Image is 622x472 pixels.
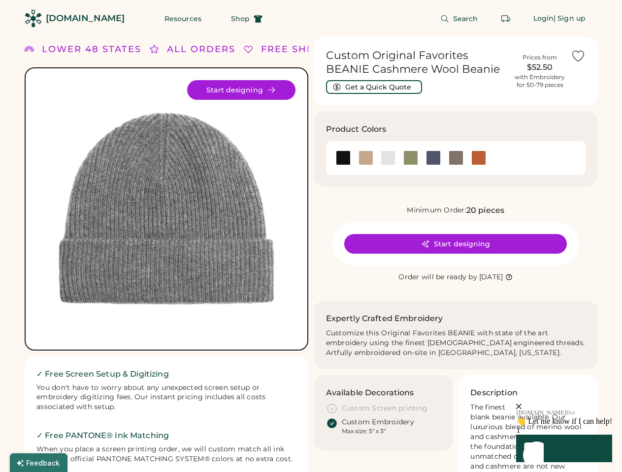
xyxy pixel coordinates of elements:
button: Start designing [344,234,567,254]
h3: Product Colors [326,123,387,135]
span: Shop [231,15,250,22]
button: Get a Quick Quote [326,80,422,94]
div: with Embroidery for 50-79 pieces [515,73,565,89]
div: Custom Screen printing [342,404,428,413]
div: 20 pieces [466,205,504,216]
div: BEANIE Style Image [37,80,295,338]
button: Start designing [187,80,295,100]
div: | Sign up [554,14,586,24]
button: Shop [219,9,274,29]
button: Resources [153,9,213,29]
button: Retrieve an order [496,9,516,29]
div: Customize this Original Favorites BEANIE with state of the art embroidery using the finest [DEMOG... [326,328,586,358]
div: Custom Embroidery [342,417,414,427]
h3: Available Decorations [326,387,414,399]
h2: ✓ Free Screen Setup & Digitizing [36,368,296,380]
span: Search [453,15,478,22]
h2: Expertly Crafted Embroidery [326,313,443,324]
div: Prices from [523,54,557,61]
div: Minimum Order: [407,206,466,215]
div: [DATE] [479,272,503,282]
iframe: Front Chat [457,346,620,470]
h2: ✓ Free PANTONE® Ink Matching [36,430,296,442]
div: When you place a screen printing order, we will custom match all ink colors to official PANTONE M... [36,444,296,464]
img: Rendered Logo - Screens [25,10,42,27]
div: ALL ORDERS [167,43,235,56]
div: Login [533,14,554,24]
div: Order will be ready by [398,272,477,282]
div: LOWER 48 STATES [42,43,141,56]
div: You don't have to worry about any unexpected screen setup or embroidery digitizing fees. Our inst... [36,383,296,413]
div: Max size: 5" x 3" [342,427,386,435]
div: [DOMAIN_NAME] [46,12,125,25]
div: $52.50 [515,61,565,73]
div: FREE SHIPPING [261,43,346,56]
button: Search [428,9,490,29]
img: Original Favorites BEANIE Product Image [37,80,295,338]
h1: Custom Original Favorites BEANIE Cashmere Wool Beanie [326,49,509,76]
